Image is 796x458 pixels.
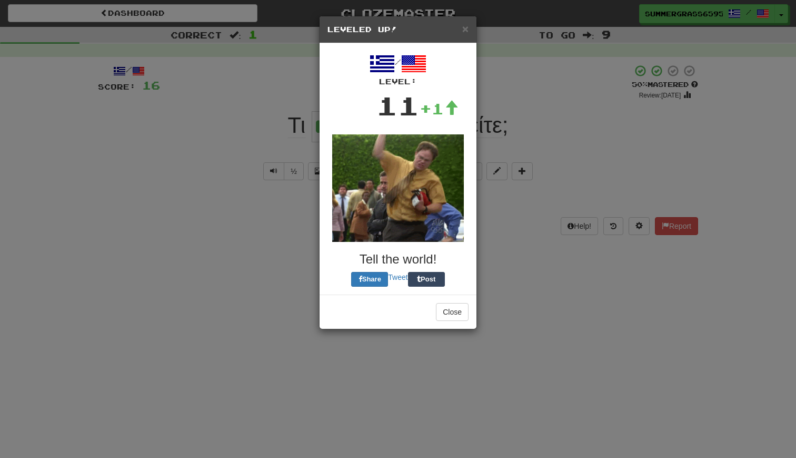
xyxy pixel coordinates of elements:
[327,24,469,35] h5: Leveled Up!
[327,76,469,87] div: Level:
[420,98,459,119] div: +1
[436,303,469,321] button: Close
[408,272,445,287] button: Post
[388,273,407,281] a: Tweet
[376,87,420,124] div: 11
[351,272,388,287] button: Share
[332,134,464,242] img: dwight-38fd9167b88c7212ef5e57fe3c23d517be8a6295dbcd4b80f87bd2b6bd7e5025.gif
[327,252,469,266] h3: Tell the world!
[462,23,469,34] button: Close
[462,23,469,35] span: ×
[327,51,469,87] div: /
